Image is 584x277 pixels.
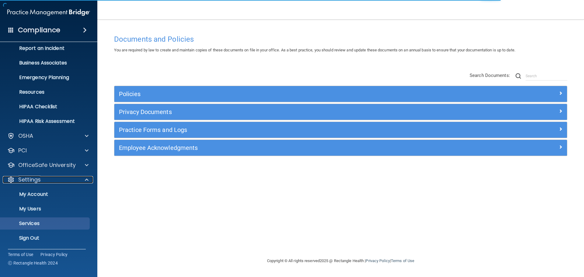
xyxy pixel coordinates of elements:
[114,48,515,52] span: You are required by law to create and maintain copies of these documents on file in your office. ...
[470,73,510,78] span: Search Documents:
[366,258,390,263] a: Privacy Policy
[7,176,89,183] a: Settings
[7,6,90,19] img: PMB logo
[7,132,89,140] a: OSHA
[526,71,567,81] input: Search
[516,73,521,79] img: ic-search.3b580494.png
[4,104,87,110] p: HIPAA Checklist
[18,161,76,169] p: OfficeSafe University
[119,91,449,97] h5: Policies
[18,147,27,154] p: PCI
[119,144,449,151] h5: Employee Acknowledgments
[7,147,89,154] a: PCI
[4,191,87,197] p: My Account
[4,118,87,124] p: HIPAA Risk Assessment
[4,89,87,95] p: Resources
[18,176,41,183] p: Settings
[119,89,562,99] a: Policies
[230,251,452,271] div: Copyright © All rights reserved 2025 @ Rectangle Health | |
[4,45,87,51] p: Report an Incident
[119,143,562,153] a: Employee Acknowledgments
[119,125,562,135] a: Practice Forms and Logs
[18,26,60,34] h4: Compliance
[18,132,33,140] p: OSHA
[114,35,567,43] h4: Documents and Policies
[4,206,87,212] p: My Users
[119,126,449,133] h5: Practice Forms and Logs
[8,260,58,266] span: Ⓒ Rectangle Health 2024
[8,251,33,258] a: Terms of Use
[4,220,87,227] p: Services
[4,235,87,241] p: Sign Out
[4,60,87,66] p: Business Associates
[7,161,89,169] a: OfficeSafe University
[4,74,87,81] p: Emergency Planning
[119,109,449,115] h5: Privacy Documents
[119,107,562,117] a: Privacy Documents
[40,251,68,258] a: Privacy Policy
[391,258,414,263] a: Terms of Use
